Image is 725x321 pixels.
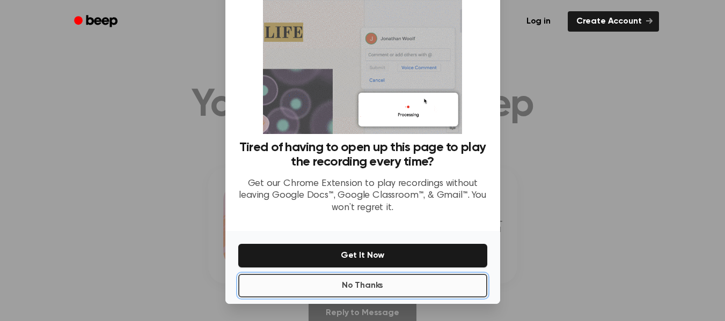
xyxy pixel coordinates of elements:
[568,11,659,32] a: Create Account
[238,244,487,267] button: Get It Now
[516,9,561,34] a: Log in
[67,11,127,32] a: Beep
[238,178,487,214] p: Get our Chrome Extension to play recordings without leaving Google Docs™, Google Classroom™, & Gm...
[238,140,487,169] h3: Tired of having to open up this page to play the recording every time?
[238,274,487,297] button: No Thanks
